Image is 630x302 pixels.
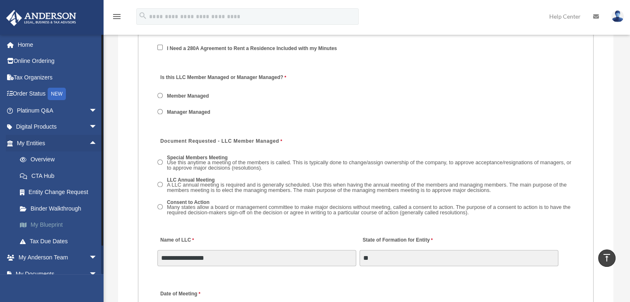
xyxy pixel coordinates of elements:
label: Special Members Meeting [164,154,574,172]
label: Consent to Action [164,199,574,217]
a: Online Ordering [6,53,110,70]
img: User Pic [611,10,624,22]
i: vertical_align_top [602,253,612,263]
a: Tax Organizers [6,69,110,86]
a: menu [112,14,122,22]
label: Name of LLC [157,235,196,246]
a: Overview [12,151,110,168]
label: I Need a 280A Agreement to Rent a Residence Included with my Minutes [164,45,340,52]
span: arrow_drop_down [89,266,106,283]
a: Platinum Q&Aarrow_drop_down [6,102,110,119]
label: Member Managed [164,93,212,100]
a: Entity Change Request [12,184,110,201]
span: Document Requested - LLC Member Managed [160,138,279,144]
span: Many states allow a board or management committee to make major decisions without meeting, called... [167,204,570,216]
span: A LLC annual meeting is required and is generally scheduled. Use this when having the annual meet... [167,182,567,193]
a: Binder Walkthrough [12,200,110,217]
i: menu [112,12,122,22]
a: Digital Productsarrow_drop_down [6,119,110,135]
span: arrow_drop_down [89,102,106,119]
a: My Anderson Teamarrow_drop_down [6,249,110,266]
span: arrow_drop_down [89,119,106,136]
a: My Entitiesarrow_drop_up [6,135,110,151]
a: Order StatusNEW [6,86,110,103]
a: Home [6,36,110,53]
a: My Documentsarrow_drop_down [6,266,110,282]
span: arrow_drop_up [89,135,106,152]
label: Date of Meeting [157,288,236,300]
label: LLC Annual Meeting [164,176,574,194]
img: Anderson Advisors Platinum Portal [4,10,79,26]
a: CTA Hub [12,168,110,184]
label: State of Formation for Entity [360,235,434,246]
label: Manager Managed [164,108,213,116]
span: Use this anytime a meeting of the members is called. This is typically done to change/assign owne... [167,159,571,171]
div: NEW [48,88,66,100]
a: Tax Due Dates [12,233,110,249]
label: Is this LLC Member Managed or Manager Managed? [157,72,288,84]
span: arrow_drop_down [89,249,106,266]
i: search [138,11,147,20]
a: My Blueprint [12,217,110,233]
a: vertical_align_top [598,249,616,267]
